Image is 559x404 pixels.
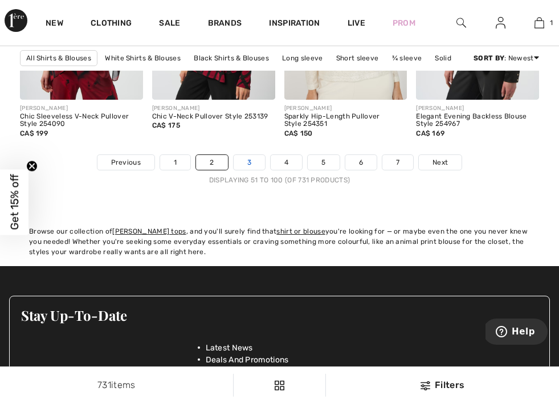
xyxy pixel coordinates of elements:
[276,227,325,235] a: shirt or blouse
[152,121,180,129] span: CA$ 175
[345,155,377,170] a: 6
[5,9,27,32] img: 1ère Avenue
[20,175,539,185] div: Displaying 51 to 100 (of 731 products)
[97,155,154,170] a: Previous
[386,51,427,66] a: ¾ sleeve
[534,16,544,30] img: My Bag
[348,17,365,29] a: Live
[271,155,302,170] a: 4
[393,17,415,29] a: Prom
[20,129,48,137] span: CA$ 199
[188,51,275,66] a: Black Shirts & Blouses
[206,354,289,366] span: Deals And Promotions
[550,18,553,28] span: 1
[487,16,515,30] a: Sign In
[97,379,111,390] span: 731
[474,53,539,63] div: : Newest
[419,155,462,170] a: Next
[8,174,21,230] span: Get 15% off
[46,18,63,30] a: New
[456,16,466,30] img: search the website
[160,155,190,170] a: 1
[269,18,320,30] span: Inspiration
[421,381,430,390] img: Filters
[485,319,548,347] iframe: Opens a widget where you can find more information
[474,54,504,62] strong: Sort By
[284,129,313,137] span: CA$ 150
[91,18,132,30] a: Clothing
[416,104,539,113] div: [PERSON_NAME]
[432,157,448,168] span: Next
[20,50,97,66] a: All Shirts & Blouses
[208,18,242,30] a: Brands
[284,104,407,113] div: [PERSON_NAME]
[29,226,530,257] div: Browse our collection of , and you'll surely find that you're looking for — or maybe even the one...
[196,155,227,170] a: 2
[206,342,253,354] span: Latest News
[308,155,339,170] a: 5
[112,227,186,235] a: [PERSON_NAME] tops
[382,155,413,170] a: 7
[496,16,505,30] img: My Info
[429,51,457,66] a: Solid
[206,366,239,378] span: Contests
[416,113,539,129] div: Elegant Evening Backless Blouse Style 254967
[234,155,265,170] a: 3
[520,16,558,30] a: 1
[275,381,284,390] img: Filters
[111,157,141,168] span: Previous
[276,51,328,66] a: Long sleeve
[330,51,385,66] a: Short sleeve
[333,378,552,392] div: Filters
[152,113,275,121] div: Chic V-Neck Pullover Style 253139
[20,154,539,185] nav: Page navigation
[416,129,444,137] span: CA$ 169
[20,113,143,129] div: Chic Sleeveless V-Neck Pullover Style 254090
[284,113,407,129] div: Sparkly Hip-Length Pullover Style 254351
[21,308,538,323] h3: Stay Up-To-Date
[159,18,180,30] a: Sale
[99,51,186,66] a: White Shirts & Blouses
[26,160,38,172] button: Close teaser
[20,104,143,113] div: [PERSON_NAME]
[152,104,275,113] div: [PERSON_NAME]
